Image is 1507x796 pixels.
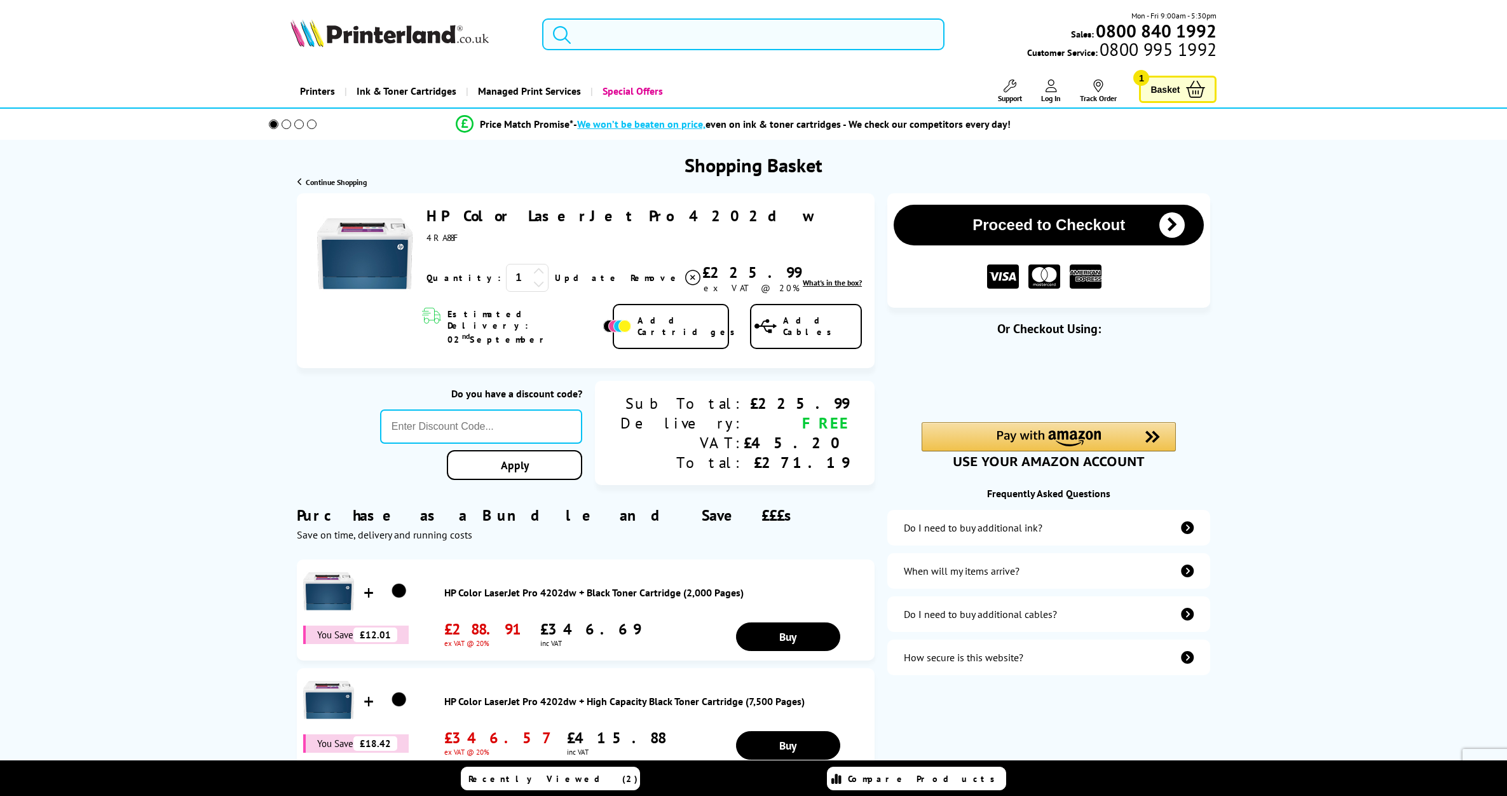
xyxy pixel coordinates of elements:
[567,748,665,757] span: inc VAT
[1041,79,1061,103] a: Log In
[290,19,489,47] img: Printerland Logo
[303,675,354,725] img: HP Color LaserJet Pro 4202dw + High Capacity Black Toner Cartridge (7,500 Pages)
[620,394,744,413] div: Sub Total:
[1027,43,1217,58] span: Customer Service:
[252,113,1216,135] li: modal_Promise
[383,684,415,716] img: HP Color LaserJet Pro 4202dw + High Capacity Black Toner Cartridge (7,500 Pages)
[1098,43,1217,55] span: 0800 995 1992
[426,272,501,284] span: Quantity:
[848,773,1002,785] span: Compare Products
[887,510,1210,546] a: additional-ink
[702,263,801,282] div: £225.99
[426,206,814,226] a: HP Color LaserJet Pro 4202dw
[1096,19,1217,43] b: 0800 840 1992
[303,626,409,644] div: You Save
[922,422,1176,467] div: Amazon Pay - Use your Amazon account
[744,433,849,453] div: £45.20
[904,521,1042,534] div: Do I need to buy additional ink?
[887,487,1210,500] div: Frequently Asked Questions
[904,565,1019,577] div: When will my items arrive?
[620,453,744,472] div: Total:
[736,622,840,651] a: Buy
[344,75,466,107] a: Ink & Toner Cartridges
[904,651,1023,664] div: How secure is this website?
[1070,264,1101,289] img: American Express
[540,619,641,639] span: £346.69
[444,748,554,757] span: ex VAT @ 20%
[638,315,742,338] span: Add Cartridges
[447,450,582,480] a: Apply
[1071,28,1094,40] span: Sales:
[383,575,415,607] img: HP Color LaserJet Pro 4202dw + Black Toner Cartridge (2,000 Pages)
[357,75,456,107] span: Ink & Toner Cartridges
[1041,93,1061,103] span: Log In
[303,566,354,617] img: HP Color LaserJet Pro 4202dw + Black Toner Cartridge (2,000 Pages)
[998,93,1022,103] span: Support
[922,357,1176,401] iframe: PayPal
[685,153,822,177] h1: Shopping Basket
[803,278,862,287] span: What's in the box?
[1133,70,1149,86] span: 1
[297,177,367,187] a: Continue Shopping
[444,639,528,648] span: ex VAT @ 20%
[306,177,367,187] span: Continue Shopping
[567,728,665,748] span: £415.88
[444,695,868,708] a: HP Color LaserJet Pro 4202dw + High Capacity Black Toner Cartridge (7,500 Pages)
[297,486,875,541] div: Purchase as a Bundle and Save £££s
[803,278,862,287] a: lnk_inthebox
[353,628,397,642] span: £12.01
[1080,79,1117,103] a: Track Order
[620,413,744,433] div: Delivery:
[887,640,1210,675] a: secure-website
[1094,25,1217,37] a: 0800 840 1992
[303,734,409,753] div: You Save
[987,264,1019,289] img: VISA
[1139,76,1217,103] a: Basket 1
[744,453,849,472] div: £271.19
[480,118,573,130] span: Price Match Promise*
[1028,264,1060,289] img: MASTER CARD
[744,394,849,413] div: £225.99
[998,79,1022,103] a: Support
[380,387,582,400] div: Do you have a discount code?
[447,308,600,345] span: Estimated Delivery: 02 September
[744,413,849,433] div: FREE
[887,320,1210,337] div: Or Checkout Using:
[887,553,1210,589] a: items-arrive
[380,409,582,444] input: Enter Discount Code...
[577,118,706,130] span: We won’t be beaten on price,
[540,639,641,648] span: inc VAT
[590,75,672,107] a: Special Offers
[1150,81,1180,98] span: Basket
[426,232,462,244] span: 4RA88F
[887,596,1210,632] a: additional-cables
[444,586,868,599] a: HP Color LaserJet Pro 4202dw + Black Toner Cartridge (2,000 Pages)
[461,767,640,790] a: Recently Viewed (2)
[620,433,744,453] div: VAT:
[317,206,413,301] img: HP Color LaserJet Pro 4202dw
[555,272,620,284] a: Update
[290,75,344,107] a: Printers
[468,773,638,785] span: Recently Viewed (2)
[894,205,1204,245] button: Proceed to Checkout
[783,315,861,338] span: Add Cables
[631,268,702,287] a: Delete item from your basket
[603,320,631,333] img: Add Cartridges
[444,619,528,639] span: £288.91
[704,282,800,294] span: ex VAT @ 20%
[444,728,554,748] span: £346.57
[904,608,1057,621] div: Do I need to buy additional cables?
[290,19,527,50] a: Printerland Logo
[462,331,470,341] sup: nd
[827,767,1006,790] a: Compare Products
[353,736,397,751] span: £18.42
[631,272,681,284] span: Remove
[1131,10,1217,22] span: Mon - Fri 9:00am - 5:30pm
[573,118,1011,130] div: - even on ink & toner cartridges - We check our competitors every day!
[297,528,875,541] div: Save on time, delivery and running costs
[736,731,840,760] a: Buy
[466,75,590,107] a: Managed Print Services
